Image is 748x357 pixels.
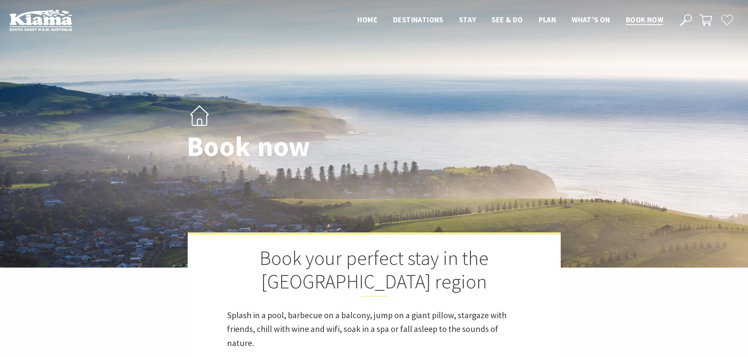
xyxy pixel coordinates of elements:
[459,15,476,24] span: Stay
[227,246,521,297] h2: Book your perfect stay in the [GEOGRAPHIC_DATA] region
[357,15,377,24] span: Home
[539,15,556,24] span: Plan
[349,14,671,27] nav: Main Menu
[393,15,443,24] span: Destinations
[9,9,72,31] img: Kiama Logo
[572,15,610,24] span: What’s On
[227,308,521,350] p: Splash in a pool, barbecue on a balcony, jump on a giant pillow, stargaze with friends, chill wit...
[626,15,663,24] span: Book now
[187,131,409,161] h1: Book now
[492,15,523,24] span: See & Do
